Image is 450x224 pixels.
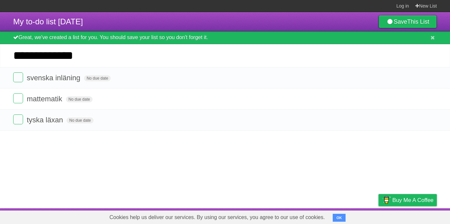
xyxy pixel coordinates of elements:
[348,210,362,222] a: Terms
[84,75,111,81] span: No due date
[103,211,331,224] span: Cookies help us deliver our services. By using our services, you agree to our use of cookies.
[27,116,65,124] span: tyska läxan
[379,194,437,206] a: Buy me a coffee
[291,210,305,222] a: About
[66,96,93,102] span: No due date
[395,210,437,222] a: Suggest a feature
[13,93,23,103] label: Done
[67,117,93,123] span: No due date
[379,15,437,28] a: SaveThis List
[27,74,82,82] span: svenska inläning
[13,17,83,26] span: My to-do list [DATE]
[382,194,391,206] img: Buy me a coffee
[13,114,23,124] label: Done
[392,194,434,206] span: Buy me a coffee
[313,210,339,222] a: Developers
[27,95,64,103] span: mattematik
[333,214,346,222] button: OK
[370,210,387,222] a: Privacy
[13,72,23,82] label: Done
[407,18,429,25] b: This List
